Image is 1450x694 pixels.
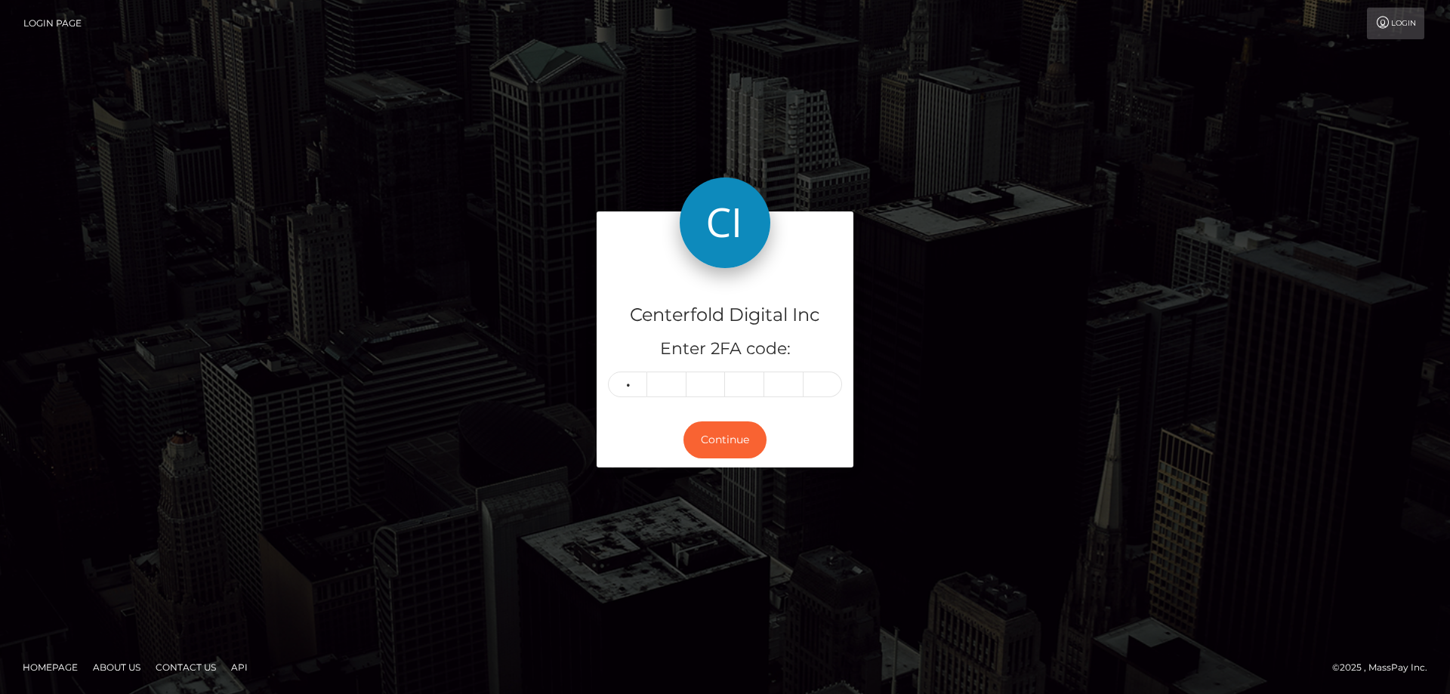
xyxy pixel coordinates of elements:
[23,8,82,39] a: Login Page
[87,655,147,679] a: About Us
[683,421,767,458] button: Continue
[608,302,842,328] h4: Centerfold Digital Inc
[680,177,770,268] img: Centerfold Digital Inc
[150,655,222,679] a: Contact Us
[1332,659,1439,676] div: © 2025 , MassPay Inc.
[17,655,84,679] a: Homepage
[608,338,842,361] h5: Enter 2FA code:
[1367,8,1424,39] a: Login
[225,655,254,679] a: API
